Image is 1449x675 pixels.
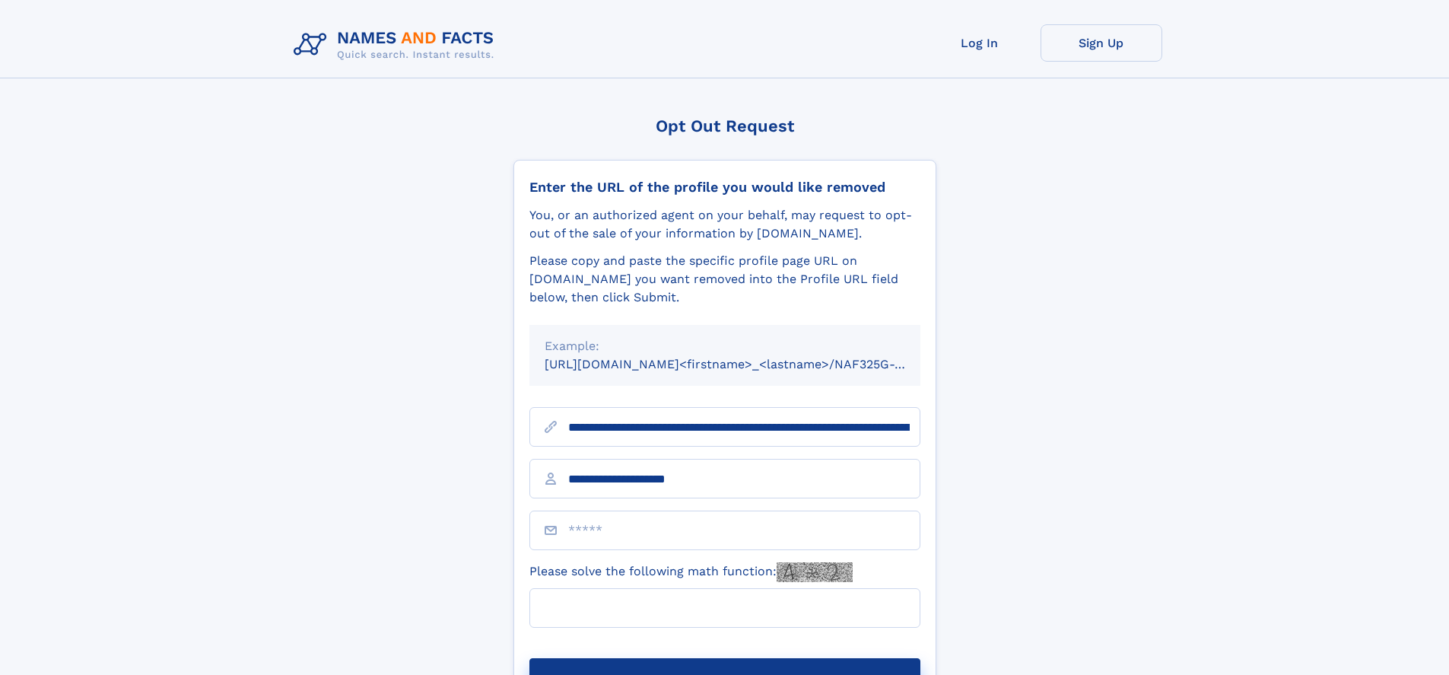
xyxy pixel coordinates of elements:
[1041,24,1162,62] a: Sign Up
[529,206,920,243] div: You, or an authorized agent on your behalf, may request to opt-out of the sale of your informatio...
[529,179,920,196] div: Enter the URL of the profile you would like removed
[545,357,949,371] small: [URL][DOMAIN_NAME]<firstname>_<lastname>/NAF325G-xxxxxxxx
[529,252,920,307] div: Please copy and paste the specific profile page URL on [DOMAIN_NAME] you want removed into the Pr...
[545,337,905,355] div: Example:
[513,116,936,135] div: Opt Out Request
[529,562,853,582] label: Please solve the following math function:
[288,24,507,65] img: Logo Names and Facts
[919,24,1041,62] a: Log In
